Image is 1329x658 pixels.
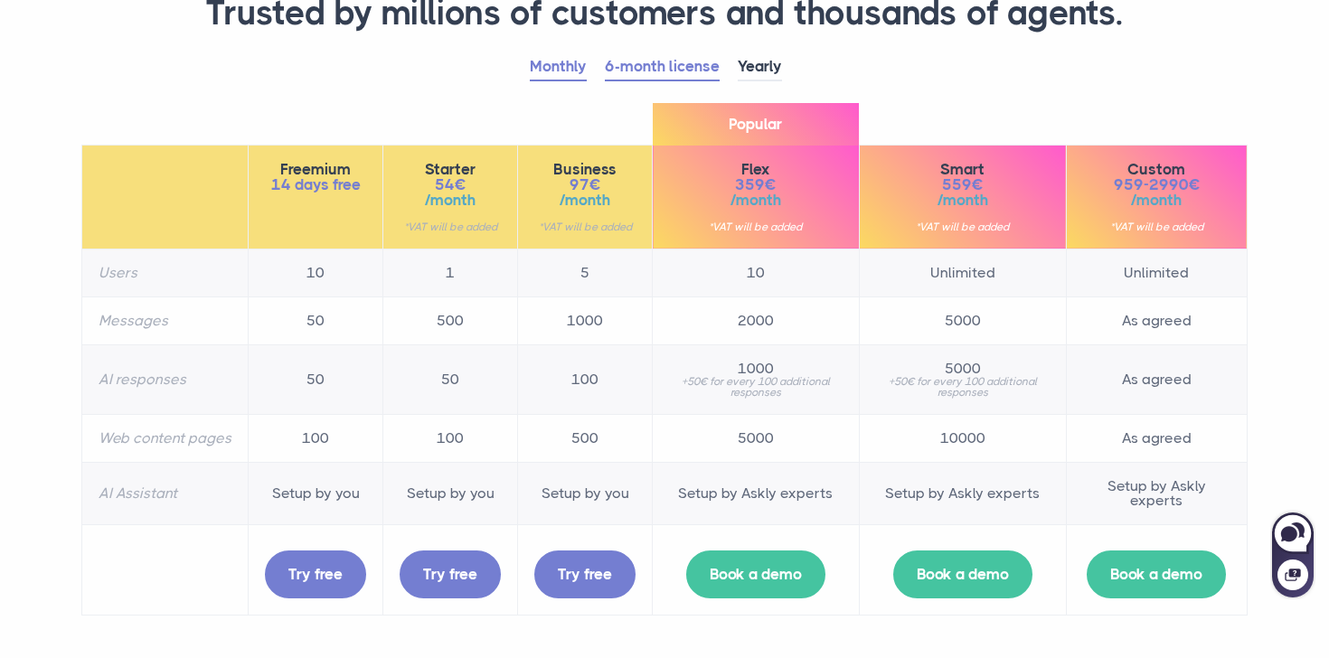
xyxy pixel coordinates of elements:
[669,221,843,232] small: *VAT will be added
[1083,177,1230,193] span: 959-2990€
[738,53,782,81] a: Yearly
[876,376,1050,398] small: +50€ for every 100 additional responses
[518,344,653,414] td: 100
[82,296,249,344] th: Messages
[653,462,860,524] td: Setup by Askly experts
[400,177,501,193] span: 54€
[383,344,518,414] td: 50
[530,53,587,81] a: Monthly
[265,162,366,177] span: Freemium
[518,462,653,524] td: Setup by you
[653,103,859,146] span: Popular
[265,550,366,598] a: Try free
[876,193,1050,208] span: /month
[893,550,1032,598] a: Book a demo
[669,362,843,376] span: 1000
[859,296,1066,344] td: 5000
[1270,509,1315,599] iframe: Askly chat
[249,344,383,414] td: 50
[82,414,249,462] th: Web content pages
[400,162,501,177] span: Starter
[383,414,518,462] td: 100
[1083,221,1230,232] small: *VAT will be added
[1083,372,1230,387] span: As agreed
[1066,462,1247,524] td: Setup by Askly experts
[1066,249,1247,296] td: Unlimited
[859,249,1066,296] td: Unlimited
[400,193,501,208] span: /month
[1083,431,1230,446] span: As agreed
[876,177,1050,193] span: 559€
[669,162,843,177] span: Flex
[669,193,843,208] span: /month
[518,414,653,462] td: 500
[653,296,860,344] td: 2000
[518,249,653,296] td: 5
[686,550,825,598] a: Book a demo
[653,414,860,462] td: 5000
[876,162,1050,177] span: Smart
[859,414,1066,462] td: 10000
[669,177,843,193] span: 359€
[1083,193,1230,208] span: /month
[534,193,636,208] span: /month
[534,550,636,598] a: Try free
[1066,296,1247,344] td: As agreed
[1087,550,1226,598] a: Book a demo
[534,162,636,177] span: Business
[265,177,366,193] span: 14 days free
[383,462,518,524] td: Setup by you
[249,249,383,296] td: 10
[876,221,1050,232] small: *VAT will be added
[669,376,843,398] small: +50€ for every 100 additional responses
[534,177,636,193] span: 97€
[82,462,249,524] th: AI Assistant
[249,414,383,462] td: 100
[400,550,501,598] a: Try free
[400,221,501,232] small: *VAT will be added
[249,296,383,344] td: 50
[82,344,249,414] th: AI responses
[876,362,1050,376] span: 5000
[1083,162,1230,177] span: Custom
[383,249,518,296] td: 1
[383,296,518,344] td: 500
[518,296,653,344] td: 1000
[534,221,636,232] small: *VAT will be added
[82,249,249,296] th: Users
[605,53,720,81] a: 6-month license
[859,462,1066,524] td: Setup by Askly experts
[249,462,383,524] td: Setup by you
[653,249,860,296] td: 10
